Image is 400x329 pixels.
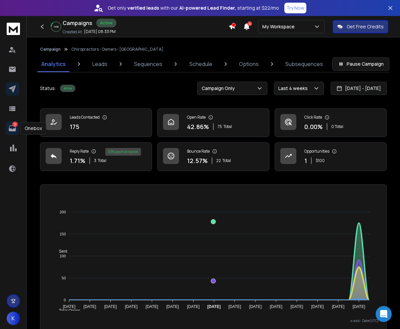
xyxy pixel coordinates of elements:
p: Leads Contacted [70,115,100,120]
tspan: [DATE] [311,304,324,309]
strong: verified leads [127,5,159,11]
p: Try Now [286,5,304,11]
p: x-axis : Date(UTC) [46,318,381,323]
p: Options [239,60,259,68]
div: Active [96,19,116,27]
tspan: 50 [62,276,66,280]
span: 22 [216,158,221,163]
tspan: 200 [60,210,66,214]
a: Schedule [185,56,216,72]
tspan: [DATE] [146,304,158,309]
span: 4 [247,21,252,26]
tspan: [DATE] [104,304,117,309]
p: 0 Total [331,124,343,129]
span: Total [222,158,231,163]
p: Reply Rate [70,149,89,154]
p: 0.00 % [304,122,323,131]
span: Total [98,158,106,163]
tspan: [DATE] [166,304,179,309]
span: Total Opens [54,308,80,313]
div: Active [60,85,75,92]
p: 42.86 % [187,122,209,131]
span: Sent [54,249,67,254]
p: 1.71 % [70,156,85,165]
tspan: 0 [64,298,66,302]
tspan: [DATE] [125,304,138,309]
p: Created At: [63,29,83,35]
p: Get only with our starting at $22/mo [108,5,279,11]
a: Leads Contacted175 [40,108,152,137]
p: 12.57 % [187,156,208,165]
p: Open Rate [187,115,206,120]
p: Last 4 weeks [278,85,310,92]
p: Status: [40,85,56,92]
p: Bounce Rate [187,149,210,154]
p: Schedule [189,60,212,68]
tspan: 150 [60,232,66,236]
h1: Campaigns [63,19,92,27]
tspan: [DATE] [207,304,221,309]
tspan: [DATE] [187,304,200,309]
a: Subsequences [281,56,327,72]
img: logo [7,23,20,35]
a: Leads [88,56,111,72]
a: Open Rate42.86%75Total [157,108,269,137]
button: Pause Campaign [332,57,389,71]
p: 2 [12,122,18,127]
button: [DATE] - [DATE] [331,82,387,95]
tspan: [DATE] [228,304,241,309]
p: $ 100 [316,158,325,163]
a: Opportunities1$100 [275,142,387,171]
tspan: [DATE] [332,304,345,309]
a: Options [235,56,263,72]
span: 75 [218,124,222,129]
span: Total [223,124,232,129]
p: Get Free Credits [347,23,384,30]
a: Analytics [37,56,70,72]
div: Onebox [20,122,46,135]
a: Sequences [130,56,166,72]
tspan: 100 [60,254,66,258]
button: K [7,312,20,325]
tspan: [DATE] [63,304,76,309]
p: [DATE] 08:33 PM [84,29,116,34]
p: Click Rate [304,115,322,120]
button: Campaign [40,47,61,52]
p: 1 [304,156,307,165]
tspan: [DATE] [353,304,365,309]
span: 3 [94,158,96,163]
p: Campaign Only [202,85,237,92]
p: 14 % [54,25,59,29]
tspan: [DATE] [291,304,303,309]
tspan: [DATE] [249,304,262,309]
p: Analytics [41,60,66,68]
a: Click Rate0.00%0 Total [275,108,387,137]
button: Get Free Credits [333,20,388,33]
tspan: [DATE] [84,304,96,309]
p: Subsequences [285,60,323,68]
div: 33 % positive replies [105,148,141,156]
button: Try Now [284,3,306,13]
p: Chiropractors - Owners - [GEOGRAPHIC_DATA] [71,47,163,52]
div: Open Intercom Messenger [376,306,392,322]
p: Sequences [134,60,162,68]
p: My Workspace [262,23,297,30]
a: Reply Rate1.71%3Total33% positive replies [40,142,152,171]
p: 175 [70,122,79,131]
a: 2 [6,122,19,135]
p: Leads [92,60,107,68]
tspan: [DATE] [270,304,283,309]
a: Bounce Rate12.57%22Total [157,142,269,171]
strong: AI-powered Lead Finder, [179,5,236,11]
p: Opportunities [304,149,329,154]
